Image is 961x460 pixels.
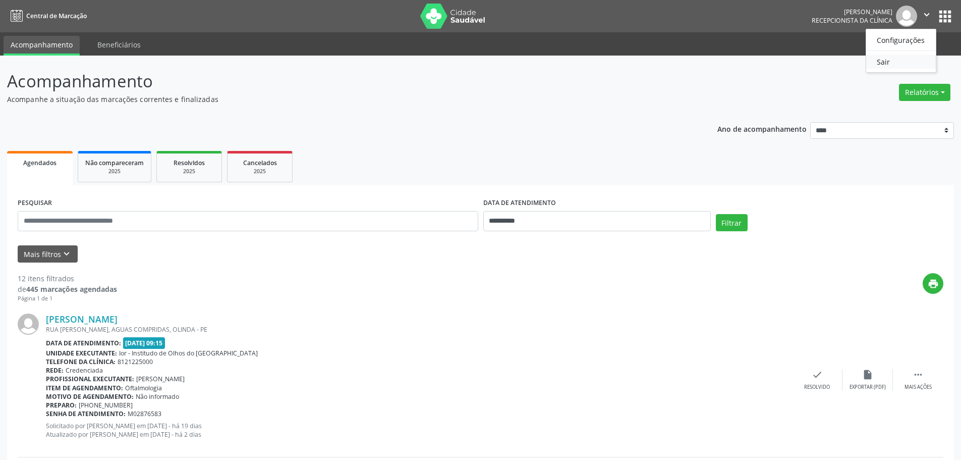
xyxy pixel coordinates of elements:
label: DATA DE ATENDIMENTO [483,195,556,211]
i:  [913,369,924,380]
a: Acompanhamento [4,36,80,56]
b: Unidade executante: [46,349,117,357]
a: Central de Marcação [7,8,87,24]
div: [PERSON_NAME] [812,8,892,16]
label: PESQUISAR [18,195,52,211]
i: print [928,278,939,289]
button: Relatórios [899,84,950,101]
span: [PHONE_NUMBER] [79,401,133,410]
span: M02876583 [128,410,161,418]
b: Item de agendamento: [46,384,123,392]
a: Beneficiários [90,36,148,54]
span: Central de Marcação [26,12,87,20]
a: Sair [866,55,936,69]
div: Mais ações [905,384,932,391]
i:  [921,9,932,20]
a: [PERSON_NAME] [46,314,118,325]
b: Preparo: [46,401,77,410]
button: Mais filtroskeyboard_arrow_down [18,245,78,263]
img: img [896,6,917,27]
p: Acompanhe a situação das marcações correntes e finalizadas [7,94,670,105]
span: Resolvidos [174,159,205,167]
b: Rede: [46,366,64,375]
div: Exportar (PDF) [850,384,886,391]
span: Oftalmologia [125,384,162,392]
i: insert_drive_file [862,369,873,380]
span: Não informado [136,392,179,401]
span: Agendados [23,159,56,167]
div: RUA [PERSON_NAME], AGUAS COMPRIDAS, OLINDA - PE [46,325,792,334]
div: de [18,284,117,294]
button:  [917,6,936,27]
div: 2025 [85,168,144,175]
span: Ior - Institudo de Olhos do [GEOGRAPHIC_DATA] [119,349,258,357]
b: Profissional executante: [46,375,134,383]
a: Configurações [866,33,936,47]
strong: 445 marcações agendadas [26,284,117,294]
span: Credenciada [66,366,103,375]
span: Não compareceram [85,159,144,167]
i: keyboard_arrow_down [61,248,72,260]
span: Cancelados [243,159,277,167]
div: 2025 [164,168,214,175]
button: Filtrar [716,214,748,231]
b: Senha de atendimento: [46,410,126,418]
b: Telefone da clínica: [46,357,116,366]
span: [DATE] 09:15 [123,337,165,349]
i: check [812,369,823,380]
p: Solicitado por [PERSON_NAME] em [DATE] - há 19 dias Atualizado por [PERSON_NAME] em [DATE] - há 2... [46,422,792,439]
b: Data de atendimento: [46,339,121,347]
p: Acompanhamento [7,69,670,94]
div: Página 1 de 1 [18,294,117,303]
img: img [18,314,39,335]
div: 12 itens filtrados [18,273,117,284]
ul:  [866,29,936,73]
span: Recepcionista da clínica [812,16,892,25]
b: Motivo de agendamento: [46,392,134,401]
div: 2025 [235,168,285,175]
button: print [923,273,943,294]
span: 8121225000 [118,357,153,366]
button: apps [936,8,954,25]
span: [PERSON_NAME] [136,375,185,383]
div: Resolvido [804,384,830,391]
p: Ano de acompanhamento [717,122,807,135]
